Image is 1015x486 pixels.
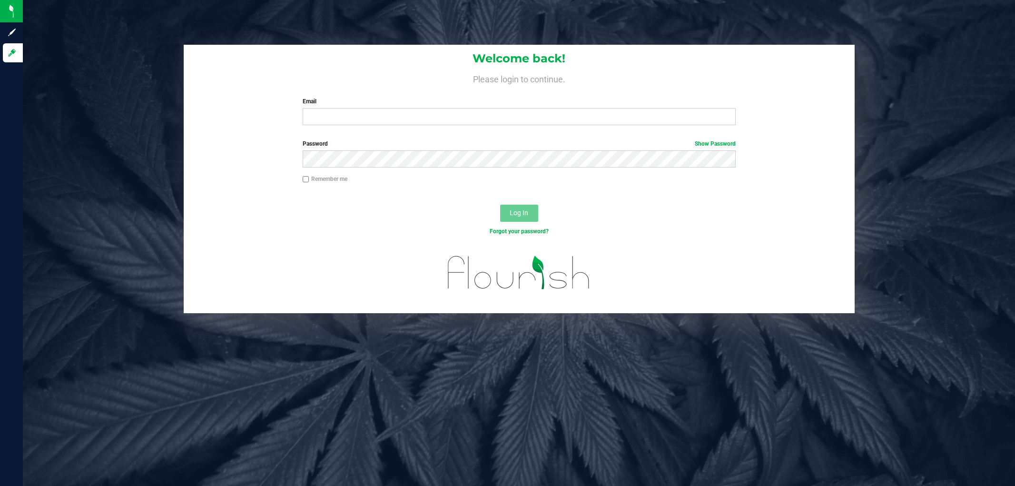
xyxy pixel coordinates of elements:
[7,48,17,58] inline-svg: Log in
[303,97,736,106] label: Email
[303,176,309,183] input: Remember me
[435,246,603,299] img: flourish_logo.svg
[184,72,855,84] h4: Please login to continue.
[303,140,328,147] span: Password
[510,209,528,217] span: Log In
[184,52,855,65] h1: Welcome back!
[500,205,538,222] button: Log In
[303,175,347,183] label: Remember me
[7,28,17,37] inline-svg: Sign up
[490,228,549,235] a: Forgot your password?
[695,140,736,147] a: Show Password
